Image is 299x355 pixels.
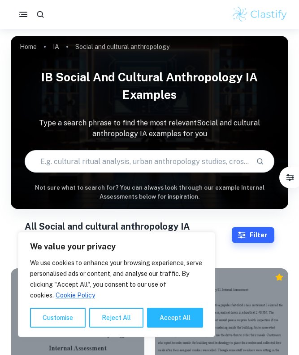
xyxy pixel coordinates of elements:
button: Reject All [89,308,143,328]
p: Type a search phrase to find the most relevant Social and cultural anthropology IA examples for you [11,118,288,139]
a: Cookie Policy [55,291,95,299]
button: Search [252,154,268,169]
img: Clastify logo [231,5,288,23]
h1: IB Social and cultural anthropology IA examples [11,65,288,107]
button: Accept All [147,308,203,328]
button: Customise [30,308,86,328]
h1: All Social and cultural anthropology IA Examples [25,220,232,247]
div: We value your privacy [18,232,215,337]
a: IA [53,40,59,53]
p: We use cookies to enhance your browsing experience, serve personalised ads or content, and analys... [30,257,203,301]
h6: Not sure what to search for? You can always look through our example Internal Assessments below f... [11,183,288,202]
button: Filter [281,169,299,186]
a: Home [20,40,37,53]
button: Filter [232,227,274,243]
p: We value your privacy [30,241,203,252]
input: E.g. cultural ritual analysis, urban anthropology studies, cross-cultural comparisons... [25,149,249,174]
div: Premium [275,273,284,282]
p: Social and cultural anthropology [75,42,169,52]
